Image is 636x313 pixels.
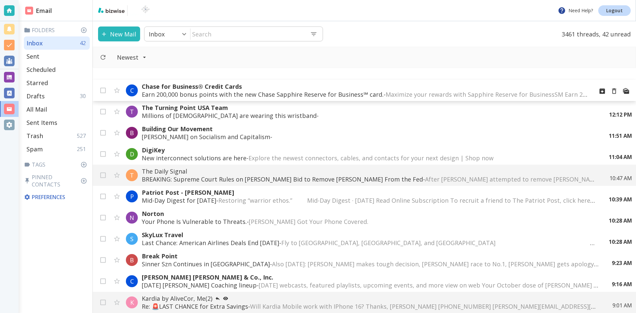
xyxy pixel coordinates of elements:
p: Need Help? [558,7,593,15]
p: 9:23 AM [612,259,632,267]
p: Building Our Movement [142,125,596,133]
p: Pinned Contacts [24,174,90,188]
p: Your Phone Is Vulnerable to Threats. - [142,218,596,226]
div: Trash527 [24,129,90,142]
p: S [130,235,133,243]
span: [PERSON_NAME] Got Your Phone Covered. ͏ ͏ ͏ ͏ ͏ ͏ ͏ ͏ ͏ ͏ ͏ ͏ ͏ ͏ ͏ ͏ ͏ ͏ ͏ ͏ ͏ ͏ ͏ ͏ ͏ ͏ ͏ ͏ ͏ ͏... [249,218,504,226]
p: Inbox [149,30,165,38]
p: C [130,86,134,94]
p: Chase for Business® Credit Cards [142,82,588,90]
button: New Mail [98,26,140,41]
p: SkyLux Travel [142,231,596,239]
p: Spam [26,145,43,153]
p: Patriot Post - [PERSON_NAME] [142,188,596,196]
p: Drafts [26,92,45,100]
p: D [130,150,134,158]
p: 10:28 AM [609,238,632,245]
div: Inbox42 [24,36,90,50]
div: Drafts30 [24,89,90,103]
p: 9:01 AM [612,302,632,309]
p: 30 [80,92,88,100]
p: Inbox [26,39,43,47]
p: New interconnect solutions are here - [142,154,596,162]
p: Sent [26,52,39,60]
div: Preferences [23,191,90,203]
p: N [130,214,134,222]
p: Break Point [142,252,599,260]
p: C [130,277,134,285]
p: Sinner Szn Continues in [GEOGRAPHIC_DATA] - [142,260,599,268]
p: 3461 threads, 42 unread [558,26,631,41]
p: Starred [26,79,48,87]
p: The Daily Signal [142,167,596,175]
button: Archive [596,85,608,97]
button: Mark as Read [620,85,632,97]
svg: Your most recent message has not been opened yet [223,296,228,301]
p: 42 [80,39,88,47]
p: Earn 200,000 bonus points with the new Chase Sapphire Reserve for Business℠ card. - [142,90,588,98]
p: 10:47 AM [609,175,632,182]
p: Tags [24,161,90,168]
img: BioTech International [130,5,161,16]
p: Millions of [DEMOGRAPHIC_DATA] are wearing this wristband - [142,112,596,120]
div: Sent [24,50,90,63]
p: [PERSON_NAME] [PERSON_NAME] & Co., Inc. [142,273,599,281]
button: Filter [110,50,153,65]
p: [PERSON_NAME] on Socialism and Capitalism - [142,133,596,141]
p: 527 [77,132,88,139]
span: Explore the newest connectors, cables, and contacts for your next design | Shop now ‌ ‌ ‌ ‌ ‌ ‌ ‌... [248,154,591,162]
p: 251 [77,145,88,153]
h2: Email [25,6,52,15]
span: ͏‌ ͏‌ ͏‌ ͏‌ ͏‌ ͏‌ ͏‌ ͏‌ ͏‌ ͏‌ ͏‌ ͏‌ ͏‌ ͏‌ ͏‌ ͏‌ ͏‌ ͏‌ ͏‌ ͏‌ ͏‌ ͏‌ ͏‌ ͏‌ ͏‌ ͏‌ ͏‌ ͏‌ ͏‌ ͏‌ ͏‌ ͏‌ ͏... [272,133,382,141]
a: Logout [598,5,631,16]
p: Logout [606,8,623,13]
p: [DATE] [PERSON_NAME] Coaching lineup - [142,281,599,289]
p: All Mail [26,105,47,113]
p: Folders [24,26,90,34]
p: K [130,298,134,306]
div: Spam251 [24,142,90,156]
div: Sent Items [24,116,90,129]
p: Mid-Day Digest for [DATE] - [142,196,596,204]
button: Refresh [97,51,109,63]
p: 10:39 AM [609,196,632,203]
button: Move to Trash [608,85,620,97]
p: Trash [26,132,43,140]
p: B [130,256,134,264]
input: Search [190,27,305,41]
p: 9:16 AM [612,281,632,288]
div: Scheduled [24,63,90,76]
p: Norton [142,210,596,218]
p: 10:28 AM [609,217,632,224]
p: BREAKING: Supreme Court Rules on [PERSON_NAME] Bid to Remove [PERSON_NAME] From the Fed - [142,175,596,183]
p: Preferences [24,193,88,201]
p: P [130,192,134,200]
div: All Mail [24,103,90,116]
p: Re: 🚨LAST CHANCE for Extra Savings - [142,302,599,310]
p: T [130,171,134,179]
p: Last Chance: American Airlines Deals End [DATE] - [142,239,596,247]
p: B [130,129,134,137]
p: T [130,108,134,116]
p: DigiKey [142,146,596,154]
p: Scheduled [26,66,56,74]
p: The Turning Point USA Team [142,104,596,112]
p: 11:51 AM [609,132,632,139]
p: 12:12 PM [609,111,632,118]
img: DashboardSidebarEmail.svg [25,7,33,15]
span: ‌ ‌ ‌ ‌ ‌ ‌ ‌ ‌ ‌ ‌ ‌ ‌ ‌ ‌ ‌ ‌ ‌ ‌ ‌ ‌ ‌ ‌ ‌ ‌ ‌ ‌ ‌ ‌ ‌ ‌ ‌ ‌ ‌ ‌ ‌ ‌ ‌ ‌ ‌ ‌ ‌ ‌ ‌ ‌ ‌ ‌ ‌ ‌ ‌... [319,112,484,120]
p: 11:04 AM [609,153,632,161]
p: Sent Items [26,119,57,127]
img: bizwise [98,8,125,13]
div: Starred [24,76,90,89]
p: Kardia by AliveCor, Me (2) [142,294,599,302]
